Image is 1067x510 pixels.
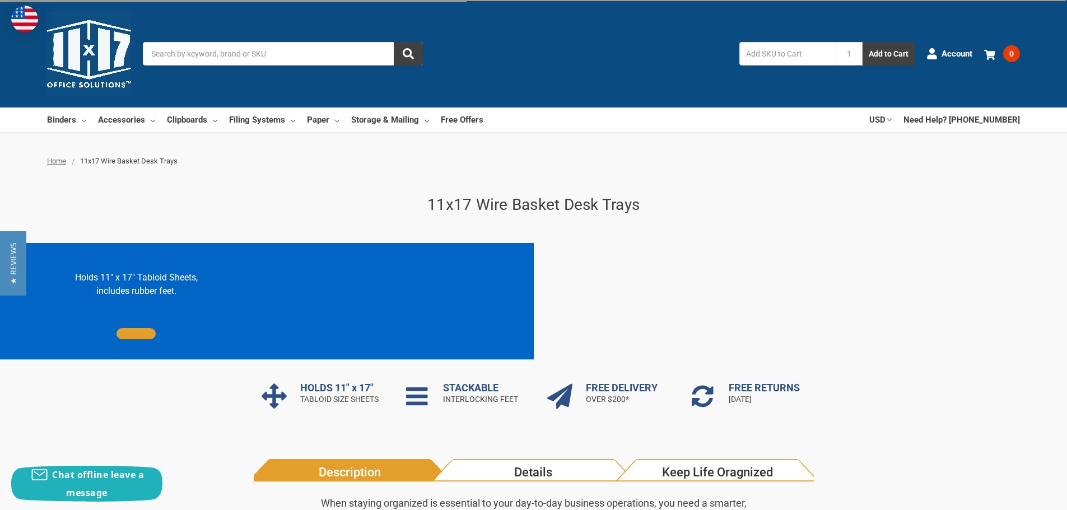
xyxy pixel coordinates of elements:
[630,463,805,481] span: Keep Life Oragnized
[863,42,915,65] button: Add to Cart
[984,39,1020,68] a: 0
[167,107,217,132] a: Clipboards
[229,107,295,132] a: Filing Systems
[586,382,671,394] h3: FREE DELIVERY
[98,107,155,132] a: Accessories
[739,42,836,65] input: Add SKU to Cart
[926,39,972,68] a: Account
[446,463,621,481] span: Details
[80,157,178,165] span: 11x17 Wire Basket Desk Trays
[300,394,385,405] p: TABLOID SIZE SHEETS
[547,383,572,409] div: Rocket
[47,107,86,132] a: Binders
[8,242,18,284] span: ★ Reviews
[11,466,162,502] button: Chat offline leave a message
[307,107,339,132] a: Paper
[262,463,437,481] span: Description
[351,107,429,132] a: Storage & Mailing
[300,382,385,394] h3: HOLDS 11" x 17"
[406,383,428,409] div: Rocket
[143,42,423,65] input: Search by keyword, brand or SKU
[47,193,1020,217] h1: 11x17 Wire Basket Desk Trays
[443,382,528,394] h3: STACKABLE
[729,394,814,405] p: [DATE]
[262,383,287,409] div: Rocket
[75,272,198,283] span: Holds 11" x 17" Tabloid Sheets,
[942,48,972,60] span: Account
[586,394,671,405] p: OVER $200*
[903,107,1020,132] a: Need Help? [PHONE_NUMBER]
[729,382,814,394] h3: FREE RETURNS
[11,6,38,32] img: duty and tax information for United States
[441,107,483,132] a: Free Offers
[1003,45,1020,62] span: 0
[52,469,144,499] span: Chat offline leave a message
[96,286,176,296] span: includes rubber feet.
[443,394,528,405] p: INTERLOCKING FEET
[869,107,892,132] a: USD
[47,157,66,165] a: Home
[692,383,714,409] div: Rocket
[47,12,131,96] img: 11x17.com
